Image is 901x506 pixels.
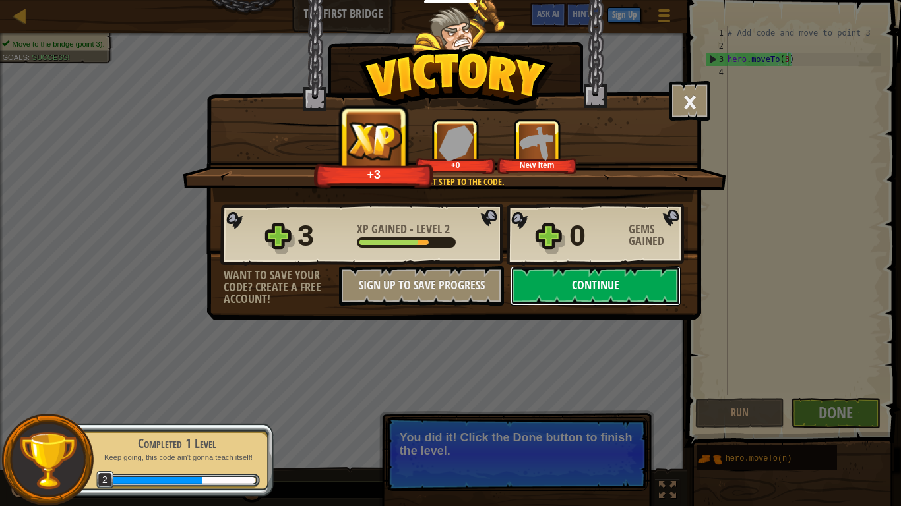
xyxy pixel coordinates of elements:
[339,266,504,306] button: Sign Up to Save Progress
[669,81,710,121] button: ×
[297,215,349,257] div: 3
[94,434,260,453] div: Completed 1 Level
[418,160,493,170] div: +0
[357,221,410,237] span: XP Gained
[342,118,407,163] img: XP Gained
[445,221,450,237] span: 2
[18,430,78,490] img: trophy.png
[500,160,575,170] div: New Item
[519,125,555,161] img: New Item
[569,215,621,257] div: 0
[439,125,473,161] img: Gems Gained
[318,167,430,182] div: +3
[245,175,662,188] div: The first step to the code.
[414,221,445,237] span: Level
[94,453,260,463] p: Keep going, this code ain't gonna teach itself!
[357,223,450,235] div: -
[511,266,681,306] button: Continue
[96,471,114,489] span: 2
[629,223,688,247] div: Gems Gained
[224,269,339,305] div: Want to save your code? Create a free account!
[359,49,553,115] img: Victory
